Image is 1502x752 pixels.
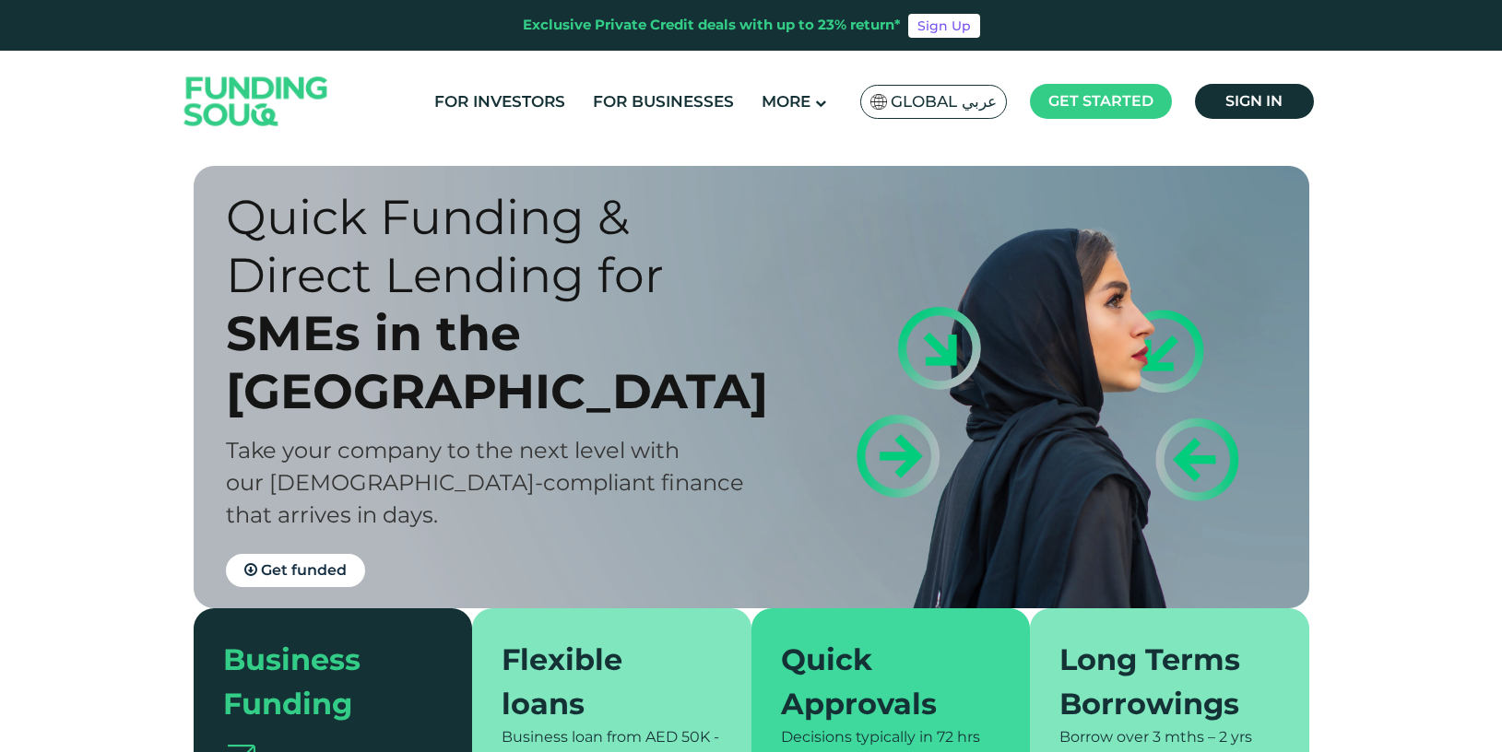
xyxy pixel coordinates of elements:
span: Get funded [261,561,347,579]
a: For Businesses [588,87,739,117]
div: Long Terms Borrowings [1059,638,1258,726]
div: Quick Approvals [781,638,979,726]
span: Borrow over [1059,728,1149,746]
span: Sign in [1225,92,1283,110]
a: For Investors [430,87,570,117]
span: Global عربي [891,91,997,112]
a: Sign in [1195,84,1314,119]
span: 3 mths – 2 yrs [1153,728,1252,746]
div: Exclusive Private Credit deals with up to 23% return* [523,15,901,36]
span: More [762,92,810,111]
span: Business loan from [502,728,642,746]
a: Get funded [226,554,365,587]
div: SMEs in the [GEOGRAPHIC_DATA] [226,304,784,420]
span: Get started [1048,92,1153,110]
div: Quick Funding & Direct Lending for [226,188,784,304]
span: Decisions typically in [781,728,933,746]
a: Sign Up [908,14,980,38]
div: Flexible loans [502,638,700,726]
img: SA Flag [870,94,887,110]
div: Business Funding [223,638,421,726]
span: 72 hrs [937,728,980,746]
img: Logo [166,55,347,148]
span: Take your company to the next level with our [DEMOGRAPHIC_DATA]-compliant finance that arrives in... [226,437,744,528]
